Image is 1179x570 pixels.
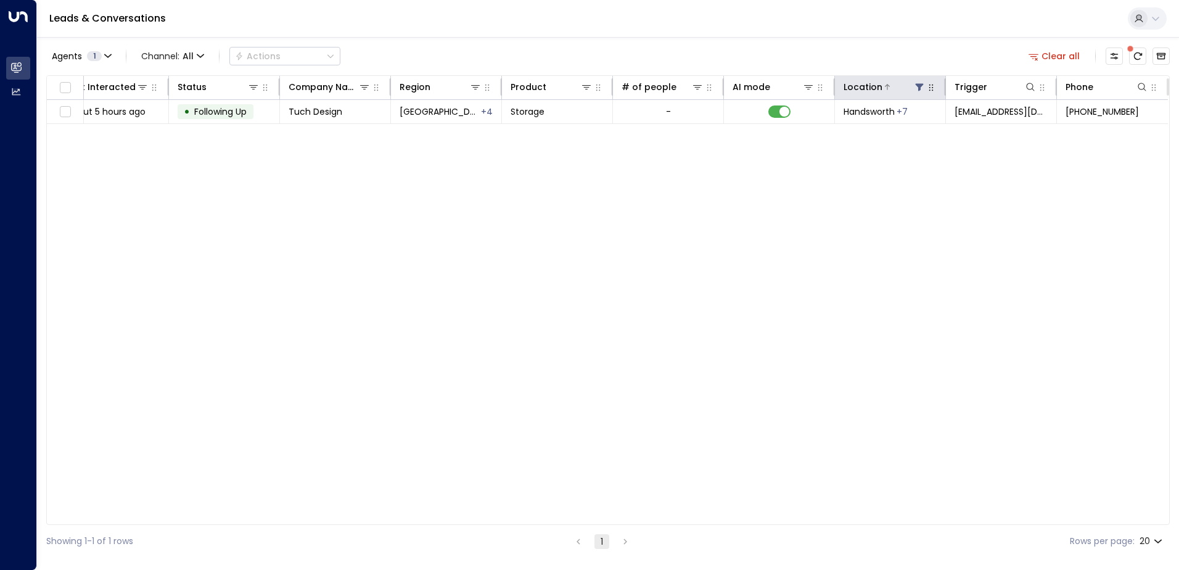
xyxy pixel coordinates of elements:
button: Agents1 [46,47,116,65]
span: 1 [87,51,102,61]
div: Location [844,80,926,94]
div: Region [400,80,430,94]
a: Leads & Conversations [49,11,166,25]
span: Handsworth [844,105,895,118]
div: Status [178,80,207,94]
button: Customize [1106,47,1123,65]
div: Product [511,80,593,94]
div: Product [511,80,546,94]
div: - [666,105,671,118]
div: Phone [1066,80,1148,94]
span: Toggle select row [57,104,73,120]
span: Channel: [136,47,209,65]
span: Agents [52,52,82,60]
span: leads@space-station.co.uk [955,105,1048,118]
span: Berkshire [400,105,480,118]
div: AI mode [733,80,770,94]
button: page 1 [594,534,609,549]
span: There are new threads available. Refresh the grid to view the latest updates. [1129,47,1146,65]
div: Birmingham,London,Surrey,Yorkshire [481,105,493,118]
div: Company Name [289,80,358,94]
nav: pagination navigation [570,534,633,549]
div: Button group with a nested menu [229,47,340,65]
div: Trigger [955,80,1037,94]
div: Showing 1-1 of 1 rows [46,535,133,548]
div: Actions [235,51,281,62]
div: Phone [1066,80,1093,94]
span: Toggle select all [57,80,73,96]
span: about 5 hours ago [67,105,146,118]
button: Channel:All [136,47,209,65]
button: Clear all [1024,47,1085,65]
div: • [184,101,190,122]
span: Storage [511,105,544,118]
div: Region [400,80,482,94]
span: Tuch Design [289,105,342,118]
label: Rows per page: [1070,535,1135,548]
div: 20 [1140,532,1165,550]
div: Last Interacted [67,80,136,94]
span: All [183,51,194,61]
div: Location [844,80,882,94]
div: Company Name [289,80,371,94]
span: Following Up [194,105,247,118]
div: AI mode [733,80,815,94]
span: +447940370612 [1066,105,1139,118]
div: # of people [622,80,676,94]
button: Archived Leads [1152,47,1170,65]
div: Status [178,80,260,94]
button: Actions [229,47,340,65]
div: Trigger [955,80,987,94]
div: # of people [622,80,704,94]
div: Last Interacted [67,80,149,94]
div: Castle Bromwich,Brentford,Kilburn,Slough,Godalming,Wakefield,Chiswick [897,105,908,118]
